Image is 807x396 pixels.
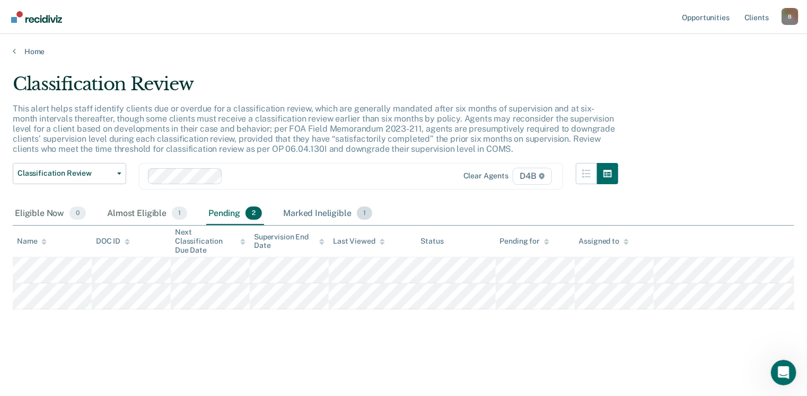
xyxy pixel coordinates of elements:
[421,237,444,246] div: Status
[17,237,47,246] div: Name
[357,206,372,220] span: 1
[333,237,384,246] div: Last Viewed
[13,47,794,56] a: Home
[13,163,126,184] button: Classification Review
[513,168,551,185] span: D4B
[105,202,189,226] div: Almost Eligible1
[500,237,549,246] div: Pending for
[782,8,799,25] div: B
[96,237,130,246] div: DOC ID
[172,206,187,220] span: 1
[206,202,264,226] div: Pending2
[463,171,508,180] div: Clear agents
[175,228,245,254] div: Next Classification Due Date
[254,233,324,251] div: Supervision End Date
[13,202,88,226] div: Eligible Now0
[17,169,113,178] span: Classification Review
[245,206,262,220] span: 2
[11,11,62,23] img: Recidiviz
[579,237,629,246] div: Assigned to
[771,360,796,385] iframe: Intercom live chat
[281,202,374,226] div: Marked Ineligible1
[782,8,799,25] button: Profile dropdown button
[13,104,615,154] p: This alert helps staff identify clients due or overdue for a classification review, which are gen...
[13,73,618,104] div: Classification Review
[69,206,86,220] span: 0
